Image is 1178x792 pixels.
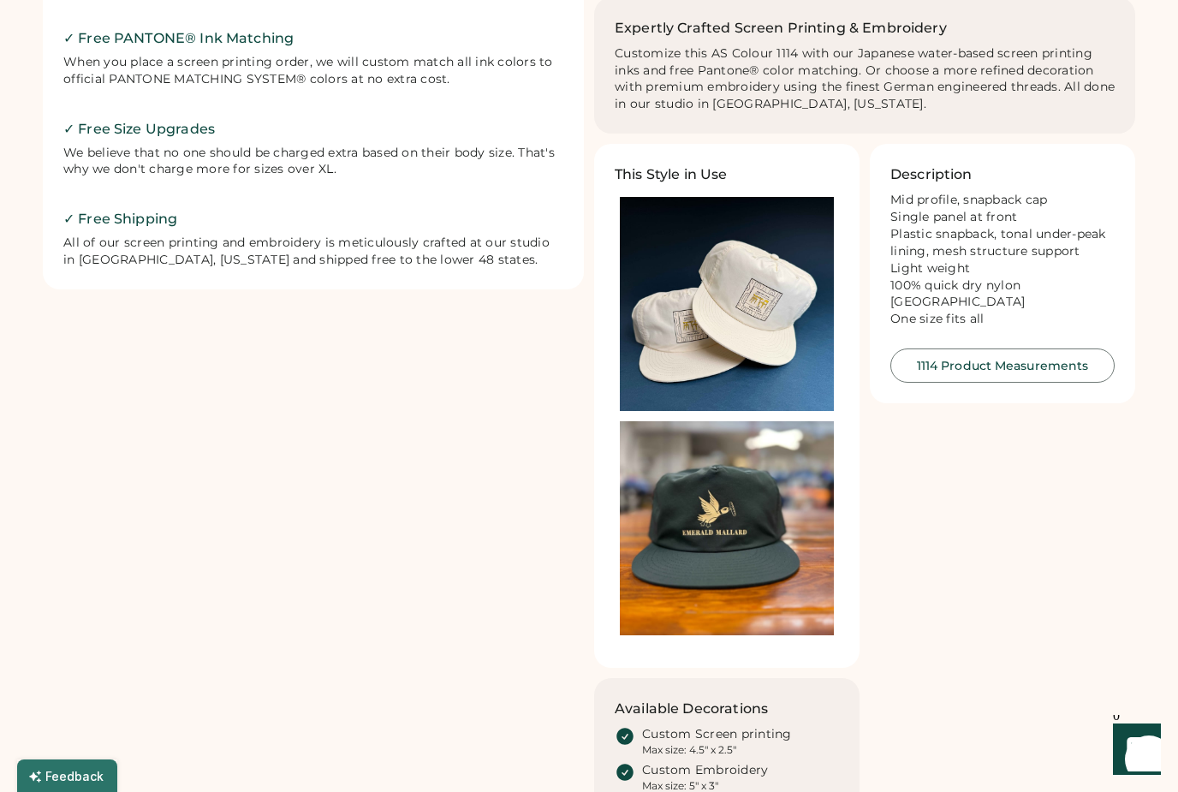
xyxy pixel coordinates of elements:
[63,145,563,179] div: We believe that no one should be charged extra based on their body size. That's why we don't char...
[615,699,768,719] h3: Available Decorations
[620,421,834,635] img: Olive Green AS Colour 1114 Surf Hat printed with an image of a mallard holding a baguette in its ...
[890,192,1115,328] div: Mid profile, snapback cap Single panel at front Plastic snapback, tonal under-peak lining, mesh s...
[615,45,1115,114] div: Customize this AS Colour 1114 with our Japanese water-based screen printing inks and free Pantone...
[63,28,563,49] h2: ✓ Free PANTONE® Ink Matching
[63,209,563,229] h2: ✓ Free Shipping
[615,18,947,39] h2: Expertly Crafted Screen Printing & Embroidery
[615,164,728,185] h3: This Style in Use
[63,119,563,140] h2: ✓ Free Size Upgrades
[620,197,834,411] img: Ecru color hat with logo printed on a blue background
[642,762,768,779] div: Custom Embroidery
[63,54,563,88] div: When you place a screen printing order, we will custom match all ink colors to official PANTONE M...
[890,348,1115,383] button: 1114 Product Measurements
[642,726,792,743] div: Custom Screen printing
[63,235,563,269] div: All of our screen printing and embroidery is meticulously crafted at our studio in [GEOGRAPHIC_DA...
[890,164,973,185] h3: Description
[1097,715,1170,789] iframe: Front Chat
[642,743,736,757] div: Max size: 4.5" x 2.5"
